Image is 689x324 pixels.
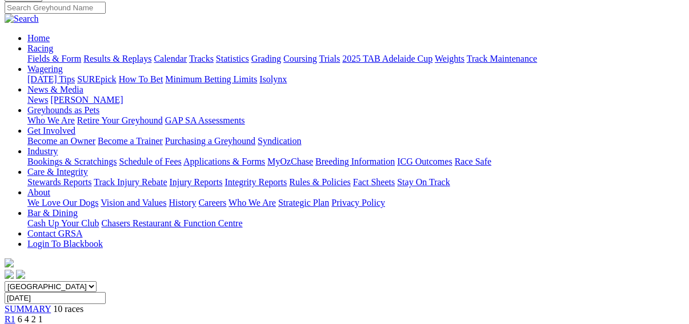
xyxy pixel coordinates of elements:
[27,157,117,166] a: Bookings & Scratchings
[216,54,249,63] a: Statistics
[397,157,452,166] a: ICG Outcomes
[50,95,123,105] a: [PERSON_NAME]
[353,177,395,187] a: Fact Sheets
[27,177,684,187] div: Care & Integrity
[27,239,103,249] a: Login To Blackbook
[27,74,75,84] a: [DATE] Tips
[251,54,281,63] a: Grading
[27,187,50,197] a: About
[289,177,351,187] a: Rules & Policies
[119,157,181,166] a: Schedule of Fees
[165,115,245,125] a: GAP SA Assessments
[5,14,39,24] img: Search
[154,54,187,63] a: Calendar
[77,115,163,125] a: Retire Your Greyhound
[5,2,106,14] input: Search
[283,54,317,63] a: Coursing
[101,198,166,207] a: Vision and Values
[27,115,75,125] a: Who We Are
[27,167,88,177] a: Care & Integrity
[27,74,684,85] div: Wagering
[319,54,340,63] a: Trials
[119,74,163,84] a: How To Bet
[27,157,684,167] div: Industry
[397,177,450,187] a: Stay On Track
[454,157,491,166] a: Race Safe
[53,304,83,314] span: 10 races
[98,136,163,146] a: Become a Trainer
[27,115,684,126] div: Greyhounds as Pets
[5,292,106,304] input: Select date
[27,198,98,207] a: We Love Our Dogs
[198,198,226,207] a: Careers
[278,198,329,207] a: Strategic Plan
[27,95,684,105] div: News & Media
[94,177,167,187] a: Track Injury Rebate
[27,136,684,146] div: Get Involved
[27,208,78,218] a: Bar & Dining
[258,136,301,146] a: Syndication
[169,177,222,187] a: Injury Reports
[27,95,48,105] a: News
[27,229,82,238] a: Contact GRSA
[165,136,255,146] a: Purchasing a Greyhound
[435,54,464,63] a: Weights
[27,198,684,208] div: About
[27,64,63,74] a: Wagering
[27,136,95,146] a: Become an Owner
[5,304,51,314] a: SUMMARY
[18,314,43,324] span: 6 4 2 1
[315,157,395,166] a: Breeding Information
[101,218,242,228] a: Chasers Restaurant & Function Centre
[77,74,116,84] a: SUREpick
[467,54,537,63] a: Track Maintenance
[27,126,75,135] a: Get Involved
[165,74,257,84] a: Minimum Betting Limits
[259,74,287,84] a: Isolynx
[27,105,99,115] a: Greyhounds as Pets
[267,157,313,166] a: MyOzChase
[342,54,432,63] a: 2025 TAB Adelaide Cup
[183,157,265,166] a: Applications & Forms
[27,43,53,53] a: Racing
[16,270,25,279] img: twitter.svg
[27,146,58,156] a: Industry
[83,54,151,63] a: Results & Replays
[27,177,91,187] a: Stewards Reports
[169,198,196,207] a: History
[27,218,684,229] div: Bar & Dining
[229,198,276,207] a: Who We Are
[5,258,14,267] img: logo-grsa-white.png
[27,54,81,63] a: Fields & Form
[27,54,684,64] div: Racing
[331,198,385,207] a: Privacy Policy
[225,177,287,187] a: Integrity Reports
[5,270,14,279] img: facebook.svg
[189,54,214,63] a: Tracks
[27,85,83,94] a: News & Media
[27,218,99,228] a: Cash Up Your Club
[27,33,50,43] a: Home
[5,314,15,324] a: R1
